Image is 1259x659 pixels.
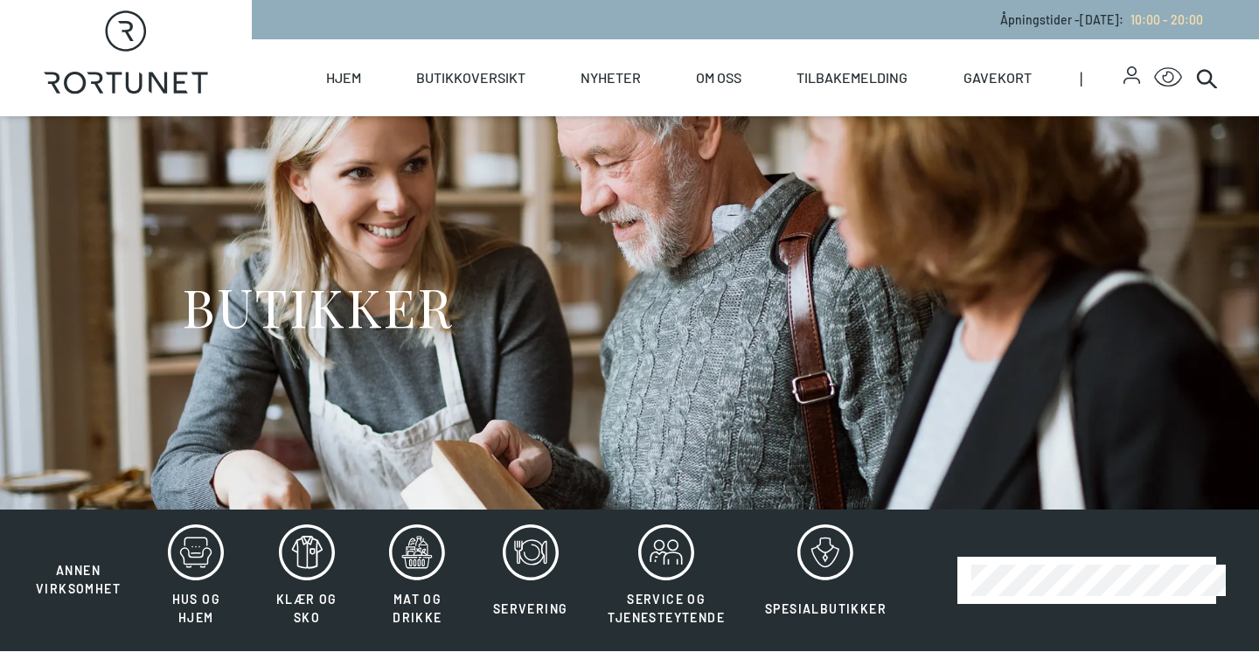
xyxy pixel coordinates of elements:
a: 10:00 - 20:00 [1123,12,1203,27]
a: Gavekort [963,39,1032,116]
a: Butikkoversikt [416,39,525,116]
button: Mat og drikke [364,524,471,637]
button: Spesialbutikker [747,524,905,637]
span: Servering [493,601,568,616]
span: Klær og sko [276,592,337,625]
span: Spesialbutikker [765,601,887,616]
span: Mat og drikke [393,592,442,625]
button: Open Accessibility Menu [1154,64,1182,92]
p: Åpningstider - [DATE] : [1000,10,1203,29]
span: Service og tjenesteytende [608,592,725,625]
button: Service og tjenesteytende [589,524,743,637]
a: Tilbakemelding [796,39,908,116]
button: Hus og hjem [143,524,250,637]
span: Hus og hjem [172,592,220,625]
a: Hjem [326,39,361,116]
span: Annen virksomhet [36,563,121,596]
span: | [1080,39,1123,116]
a: Nyheter [581,39,641,116]
button: Annen virksomhet [17,524,139,599]
button: Servering [475,524,587,637]
h1: BUTIKKER [182,274,452,339]
a: Om oss [696,39,741,116]
button: Klær og sko [254,524,361,637]
span: 10:00 - 20:00 [1130,12,1203,27]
